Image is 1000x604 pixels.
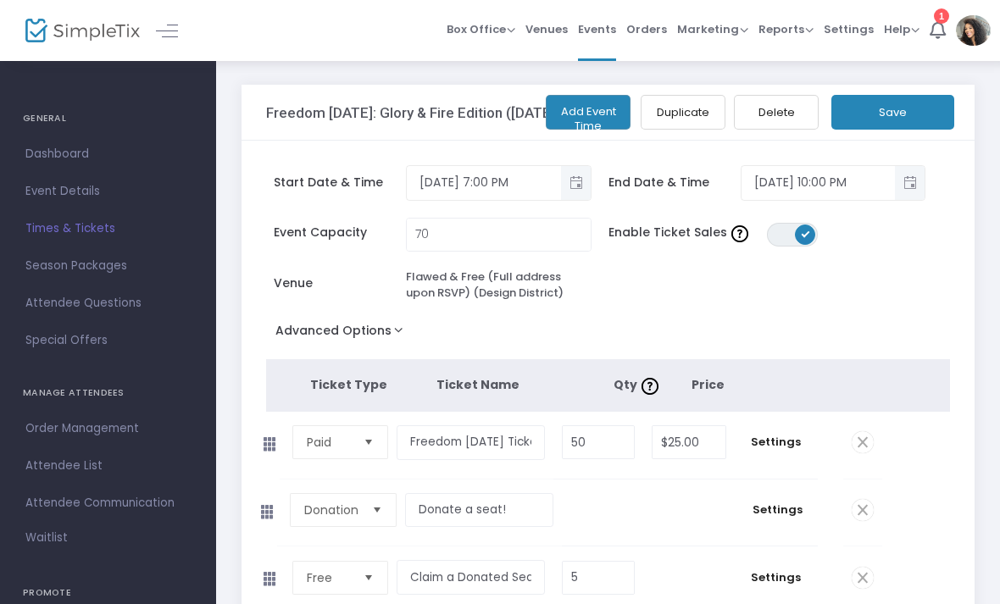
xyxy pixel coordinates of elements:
[407,169,561,197] input: Select date & time
[405,493,553,528] input: Enter donation name
[274,224,406,241] span: Event Capacity
[641,95,725,130] button: Duplicate
[692,376,725,393] span: Price
[307,434,350,451] span: Paid
[304,501,358,518] span: Donation
[731,225,748,242] img: question-mark
[561,166,591,200] button: Toggle popup
[758,21,814,37] span: Reports
[614,376,663,393] span: Qty
[578,8,616,51] span: Events
[25,143,191,165] span: Dashboard
[25,529,68,546] span: Waitlist
[742,169,896,197] input: Select date & time
[746,501,808,518] span: Settings
[743,569,809,586] span: Settings
[23,102,193,136] h4: GENERAL
[23,376,193,410] h4: MANAGE ATTENDEES
[525,8,568,51] span: Venues
[734,95,819,130] button: Delete
[397,425,545,460] input: Enter a ticket type name. e.g. General Admission
[447,21,515,37] span: Box Office
[25,218,191,240] span: Times & Tickets
[824,8,874,51] span: Settings
[406,269,592,302] div: Flawed & Free (Full address upon RSVP) (Design District)
[357,562,381,594] button: Select
[608,174,741,191] span: End Date & Time
[25,418,191,440] span: Order Management
[884,21,919,37] span: Help
[25,292,191,314] span: Attendee Questions
[357,426,381,458] button: Select
[274,274,406,292] span: Venue
[677,21,748,37] span: Marketing
[626,8,667,51] span: Orders
[895,166,925,200] button: Toggle popup
[307,569,350,586] span: Free
[310,376,387,393] span: Ticket Type
[642,378,658,395] img: question-mark
[25,492,191,514] span: Attendee Communication
[25,180,191,202] span: Event Details
[25,255,191,277] span: Season Packages
[653,426,725,458] input: Price
[801,230,809,238] span: ON
[436,376,519,393] span: Ticket Name
[365,494,389,526] button: Select
[397,560,545,595] input: Enter a ticket type name. e.g. General Admission
[25,330,191,352] span: Special Offers
[274,174,406,191] span: Start Date & Time
[934,8,949,24] div: 1
[608,224,767,241] span: Enable Ticket Sales
[831,95,954,130] button: Save
[546,95,631,130] button: Add Event Time
[743,434,809,451] span: Settings
[266,319,419,349] button: Advanced Options
[25,455,191,477] span: Attendee List
[266,104,560,121] h3: Freedom [DATE]: Glory & Fire Edition ([DATE])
